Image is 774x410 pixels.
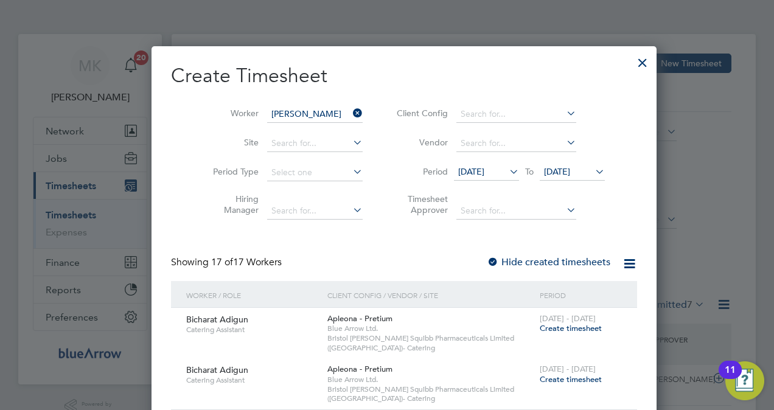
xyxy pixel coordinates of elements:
[725,361,764,400] button: Open Resource Center, 11 new notifications
[204,193,259,215] label: Hiring Manager
[327,375,533,384] span: Blue Arrow Ltd.
[171,63,637,89] h2: Create Timesheet
[540,374,602,384] span: Create timesheet
[186,364,248,375] span: Bicharat Adigun
[458,166,484,177] span: [DATE]
[204,108,259,119] label: Worker
[267,106,363,123] input: Search for...
[487,256,610,268] label: Hide created timesheets
[327,313,392,324] span: Apleona - Pretium
[544,166,570,177] span: [DATE]
[456,106,576,123] input: Search for...
[393,193,448,215] label: Timesheet Approver
[204,137,259,148] label: Site
[327,324,533,333] span: Blue Arrow Ltd.
[211,256,282,268] span: 17 Workers
[393,166,448,177] label: Period
[540,313,596,324] span: [DATE] - [DATE]
[393,137,448,148] label: Vendor
[537,281,625,309] div: Period
[393,108,448,119] label: Client Config
[267,203,363,220] input: Search for...
[211,256,233,268] span: 17 of
[327,333,533,352] span: Bristol [PERSON_NAME] Squibb Pharmaceuticals Limited ([GEOGRAPHIC_DATA])- Catering
[327,364,392,374] span: Apleona - Pretium
[204,166,259,177] label: Period Type
[171,256,284,269] div: Showing
[183,281,324,309] div: Worker / Role
[456,203,576,220] input: Search for...
[186,314,248,325] span: Bicharat Adigun
[324,281,536,309] div: Client Config / Vendor / Site
[456,135,576,152] input: Search for...
[521,164,537,179] span: To
[540,364,596,374] span: [DATE] - [DATE]
[540,323,602,333] span: Create timesheet
[267,135,363,152] input: Search for...
[725,370,736,386] div: 11
[186,325,318,335] span: Catering Assistant
[186,375,318,385] span: Catering Assistant
[267,164,363,181] input: Select one
[327,384,533,403] span: Bristol [PERSON_NAME] Squibb Pharmaceuticals Limited ([GEOGRAPHIC_DATA])- Catering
